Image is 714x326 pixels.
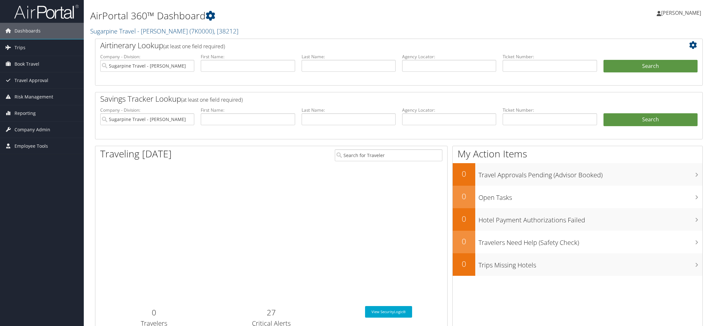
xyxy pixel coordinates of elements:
span: (at least one field required) [181,96,243,103]
a: 0Travel Approvals Pending (Advisor Booked) [453,163,702,186]
h2: 0 [453,258,475,269]
span: ( 7K0000 ) [189,27,214,35]
h1: My Action Items [453,147,702,161]
h2: 0 [100,307,208,318]
h1: AirPortal 360™ Dashboard [90,9,502,23]
label: First Name: [201,107,295,113]
span: Trips [14,40,25,56]
h2: 0 [453,168,475,179]
label: Ticket Number: [503,107,597,113]
a: 0Hotel Payment Authorizations Failed [453,208,702,231]
label: First Name: [201,53,295,60]
label: Agency Locator: [402,107,496,113]
h3: Travel Approvals Pending (Advisor Booked) [478,167,702,180]
h2: 27 [217,307,325,318]
label: Ticket Number: [503,53,597,60]
h3: Travelers Need Help (Safety Check) [478,235,702,247]
label: Agency Locator: [402,53,496,60]
input: search accounts [100,113,194,125]
a: 0Trips Missing Hotels [453,253,702,276]
label: Last Name: [302,107,396,113]
a: Search [603,113,698,126]
a: 0Open Tasks [453,186,702,208]
img: airportal-logo.png [14,4,79,19]
h1: Traveling [DATE] [100,147,172,161]
h2: 0 [453,213,475,224]
span: Travel Approval [14,72,48,88]
span: Reporting [14,105,36,121]
span: Company Admin [14,122,50,138]
span: Employee Tools [14,138,48,154]
h2: 0 [453,191,475,202]
span: Dashboards [14,23,41,39]
h2: Savings Tracker Lookup [100,93,647,104]
input: Search for Traveler [335,149,442,161]
a: Sugarpine Travel - [PERSON_NAME] [90,27,238,35]
h2: Airtinerary Lookup [100,40,647,51]
h3: Hotel Payment Authorizations Failed [478,212,702,225]
span: Risk Management [14,89,53,105]
h3: Trips Missing Hotels [478,257,702,270]
label: Company - Division: [100,107,194,113]
h3: Open Tasks [478,190,702,202]
a: 0Travelers Need Help (Safety Check) [453,231,702,253]
a: View SecurityLogic® [365,306,412,318]
label: Last Name: [302,53,396,60]
button: Search [603,60,698,73]
h2: 0 [453,236,475,247]
span: [PERSON_NAME] [661,9,701,16]
span: , [ 38212 ] [214,27,238,35]
span: (at least one field required) [163,43,225,50]
span: Book Travel [14,56,39,72]
a: [PERSON_NAME] [657,3,708,23]
label: Company - Division: [100,53,194,60]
